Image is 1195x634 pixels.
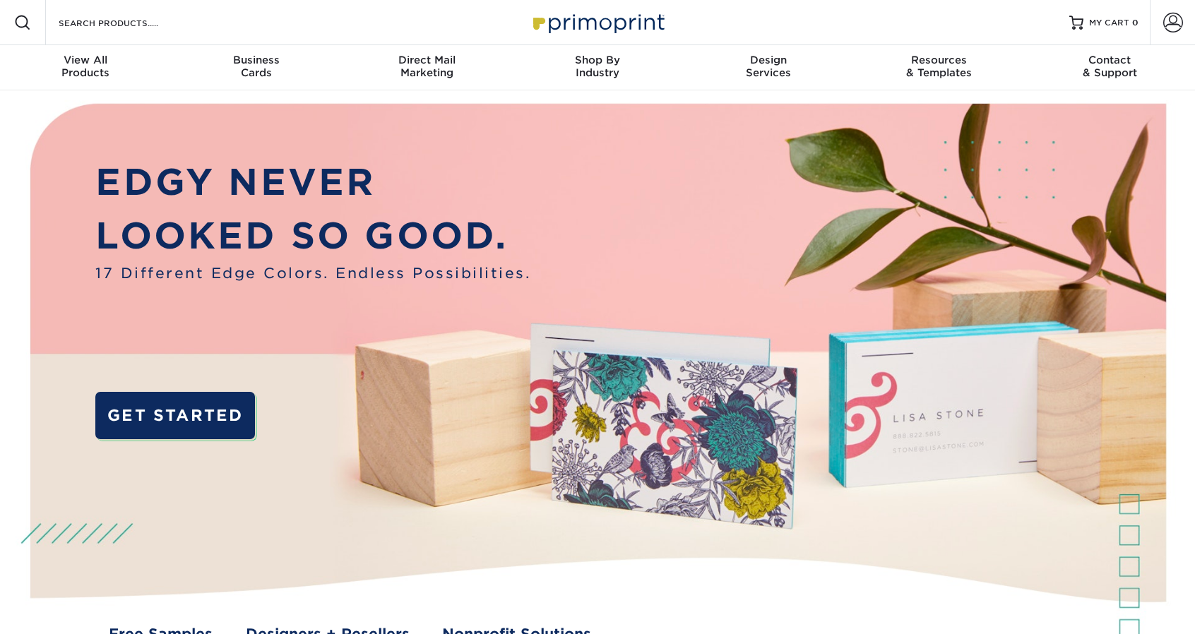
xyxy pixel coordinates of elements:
[95,209,530,263] p: LOOKED SO GOOD.
[171,54,342,79] div: Cards
[854,45,1025,90] a: Resources& Templates
[527,7,668,37] img: Primoprint
[1132,18,1138,28] span: 0
[512,54,683,66] span: Shop By
[1024,45,1195,90] a: Contact& Support
[1024,54,1195,79] div: & Support
[512,45,683,90] a: Shop ByIndustry
[171,54,342,66] span: Business
[1089,17,1129,29] span: MY CART
[854,54,1025,66] span: Resources
[95,155,530,209] p: EDGY NEVER
[683,54,854,66] span: Design
[341,54,512,66] span: Direct Mail
[57,14,195,31] input: SEARCH PRODUCTS.....
[341,45,512,90] a: Direct MailMarketing
[341,54,512,79] div: Marketing
[1024,54,1195,66] span: Contact
[95,263,530,284] span: 17 Different Edge Colors. Endless Possibilities.
[95,392,255,439] a: GET STARTED
[683,54,854,79] div: Services
[683,45,854,90] a: DesignServices
[854,54,1025,79] div: & Templates
[512,54,683,79] div: Industry
[171,45,342,90] a: BusinessCards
